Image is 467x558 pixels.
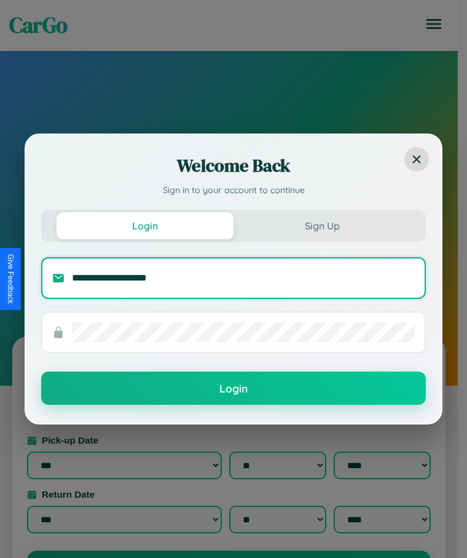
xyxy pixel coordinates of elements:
button: Login [41,372,426,405]
div: Give Feedback [6,254,15,304]
button: Sign Up [233,212,410,239]
h2: Welcome Back [41,153,426,178]
p: Sign in to your account to continue [41,184,426,197]
button: Login [57,212,233,239]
